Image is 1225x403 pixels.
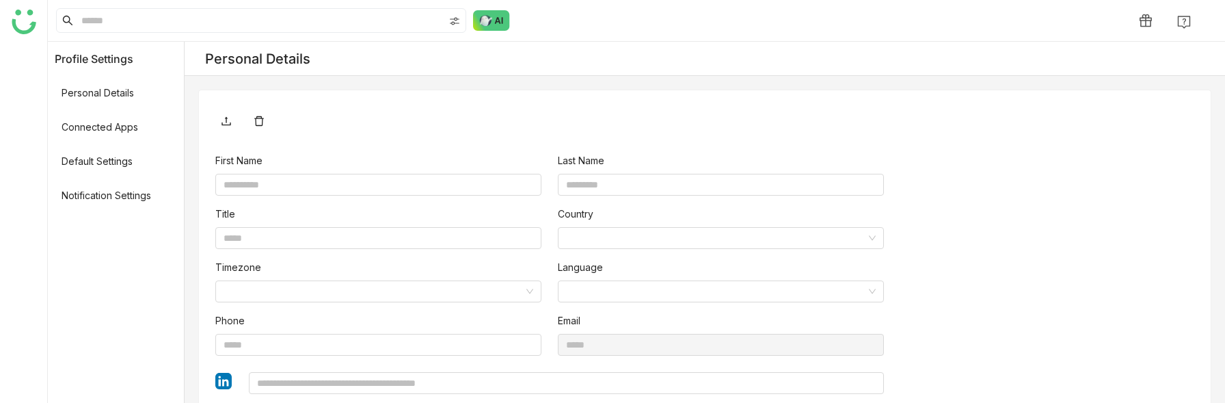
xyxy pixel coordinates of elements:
img: search-type.svg [449,16,460,27]
label: Title [215,207,235,222]
label: Country [558,207,593,222]
img: linkedin1.svg [215,373,232,389]
img: help.svg [1177,15,1191,29]
img: ask-buddy-normal.svg [473,10,510,31]
label: Language [558,260,603,275]
span: Notification Settings [48,179,184,213]
span: Connected Apps [48,110,184,144]
label: Timezone [215,260,261,275]
label: Phone [215,313,245,328]
label: Email [558,313,580,328]
span: Default Settings [48,144,184,179]
label: First Name [215,153,262,168]
span: Personal Details [48,76,184,110]
header: Profile Settings [48,42,184,76]
img: logo [12,10,36,34]
div: Personal Details [205,51,310,67]
label: Last Name [558,153,604,168]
